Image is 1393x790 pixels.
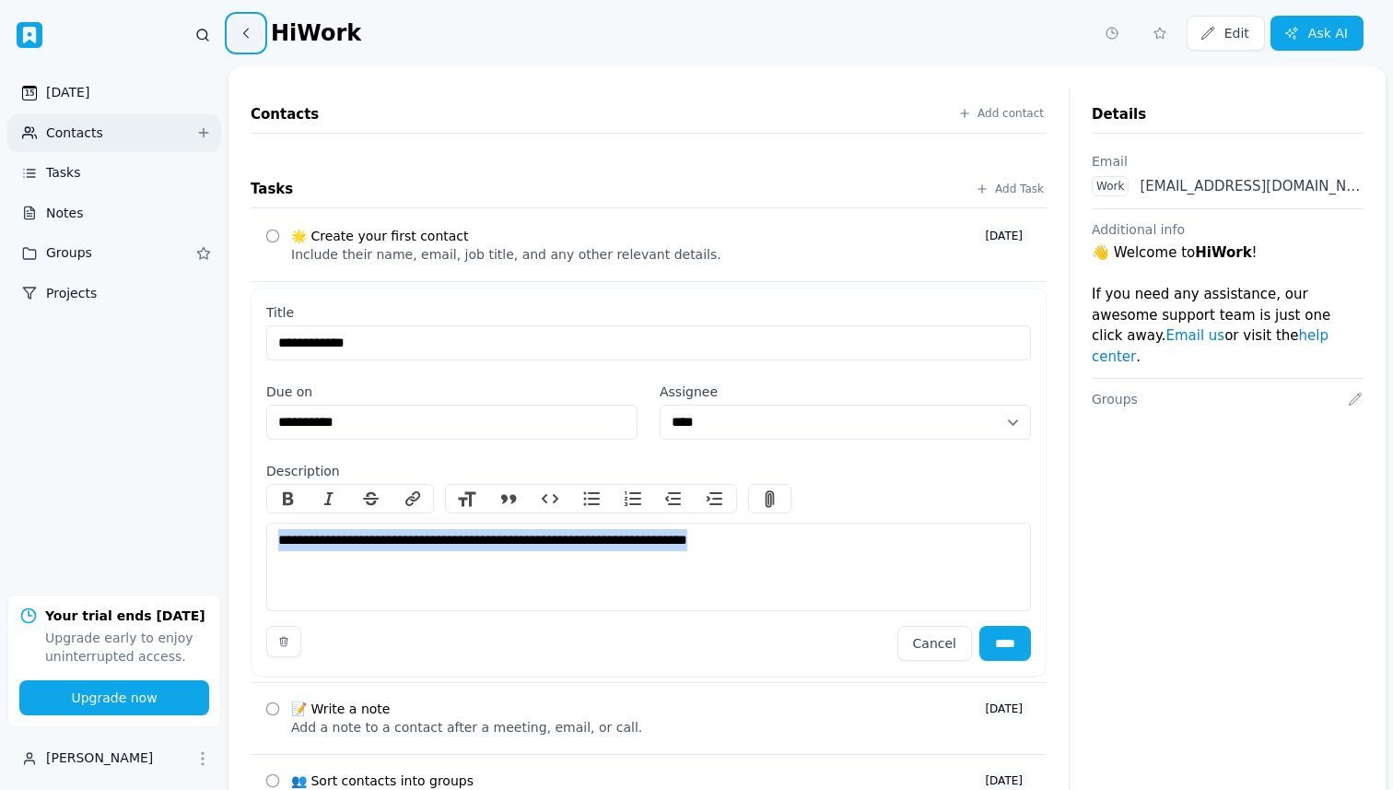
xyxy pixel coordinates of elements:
[1224,26,1249,41] span: Edit
[7,154,221,193] a: Tasks
[291,772,965,790] a: 👥 Sort contacts into groups
[1187,16,1265,51] a: Edit
[1092,220,1364,239] div: Additional info
[949,100,1052,127] a: Add contact
[45,607,209,625] p: Your trial ends [DATE]
[7,195,221,233] a: Notes
[291,245,965,265] div: Include their name, email, job title, and any other relevant details.
[266,383,638,401] label: Due on
[266,626,301,657] button: Delete
[7,74,221,112] a: 15 [DATE]
[1308,26,1348,41] span: Ask AI
[1092,176,1129,196] div: Work
[446,485,487,513] button: Heading
[977,106,1044,121] span: Add contact
[1092,103,1146,125] h2: Details
[660,383,1031,401] label: Assignee
[19,680,209,715] a: Upgrade now
[749,485,790,513] button: Attach Files
[966,175,1052,203] a: Add Task
[266,303,1031,322] label: Title
[612,485,653,513] button: Numbers
[271,15,361,52] h1: HiWork
[266,462,1031,480] label: Description
[1092,242,1364,367] div: 👋 Welcome to ! If you need any assistance, our awesome support team is just one click away. or vi...
[897,626,972,661] a: Cancel
[291,700,965,718] a: 📝 Write a note
[7,738,221,779] button: [PERSON_NAME]
[7,234,221,273] a: Groups
[7,275,221,313] a: Projects
[46,750,188,767] div: [PERSON_NAME]
[1270,16,1364,51] a: Ask AI
[1140,175,1364,197] div: [EMAIL_ADDRESS][DOMAIN_NAME]
[1084,170,1371,203] a: Work [EMAIL_ADDRESS][DOMAIN_NAME]
[695,485,736,513] button: Increase Level
[1195,244,1251,261] strong: HiWork
[487,485,529,513] button: Quote
[45,629,209,666] p: Upgrade early to enjoy uninterrupted access.
[1092,327,1329,365] a: help center
[291,718,965,737] div: Add a note to a contact after a meeting, email, or call.
[1092,152,1364,171] div: Email
[392,485,433,513] button: Link
[251,103,319,125] h2: Contacts
[529,485,570,513] button: Code
[1165,327,1224,344] a: Email us
[309,485,350,513] button: Italic
[985,703,1023,714] div: [DATE]
[267,485,309,513] button: Bold
[25,90,34,98] div: 15
[350,485,392,513] button: Strikethrough
[291,227,965,245] a: 🌟 Create your first contact
[653,485,695,513] button: Decrease Level
[251,178,293,200] h2: Tasks
[985,230,1023,242] div: [DATE]
[266,523,1031,611] trix-editor: Description
[7,114,221,153] a: Contacts
[995,183,1044,195] span: translation missing: en.contacts.tasks.index.add_task
[985,775,1023,786] div: [DATE]
[570,485,612,513] button: Bullets
[1092,390,1138,408] div: Groups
